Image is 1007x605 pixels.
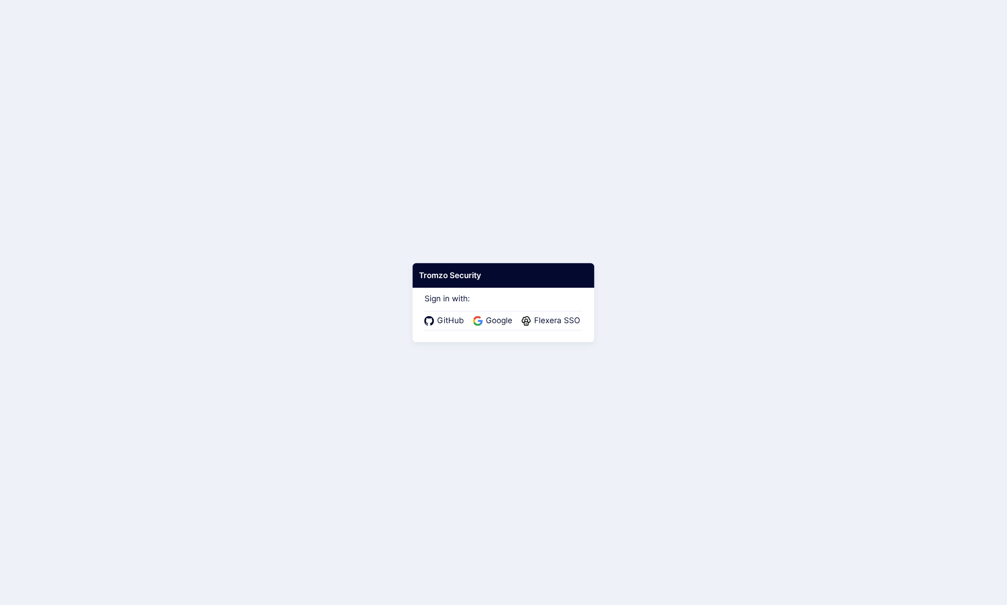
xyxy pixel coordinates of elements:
div: Tromzo Security [412,263,594,288]
a: GitHub [425,315,467,327]
span: Google [483,315,515,327]
span: Flexera SSO [531,315,583,327]
span: GitHub [434,315,467,327]
a: Google [473,315,515,327]
div: Sign in with: [425,281,583,330]
a: Flexera SSO [522,315,583,327]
